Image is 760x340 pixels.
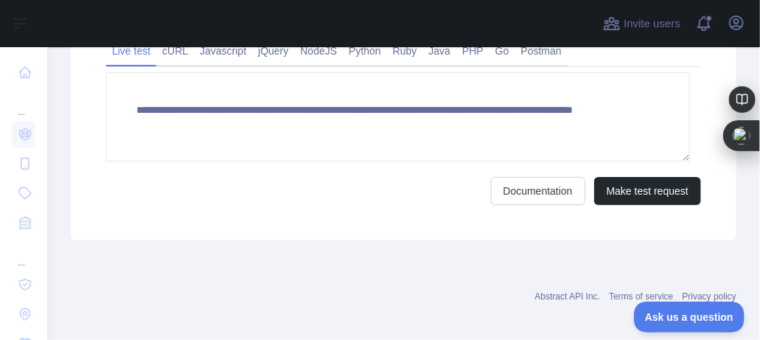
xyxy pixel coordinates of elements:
button: Invite users [600,12,683,35]
a: PHP [456,39,489,63]
a: NodeJS [294,39,343,63]
a: jQuery [252,39,294,63]
span: Invite users [624,15,680,32]
button: Make test request [594,177,701,205]
a: cURL [156,39,194,63]
a: Terms of service [609,291,673,302]
div: ... [12,239,35,268]
a: Postman [515,39,568,63]
a: Javascript [194,39,252,63]
a: Privacy policy [683,291,736,302]
iframe: Toggle Customer Support [634,302,745,333]
a: Python [343,39,387,63]
a: Abstract API Inc. [535,291,601,302]
a: Ruby [387,39,423,63]
a: Java [423,39,457,63]
a: Live test [106,39,156,63]
a: Go [489,39,515,63]
div: ... [12,89,35,118]
a: Documentation [491,177,585,205]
